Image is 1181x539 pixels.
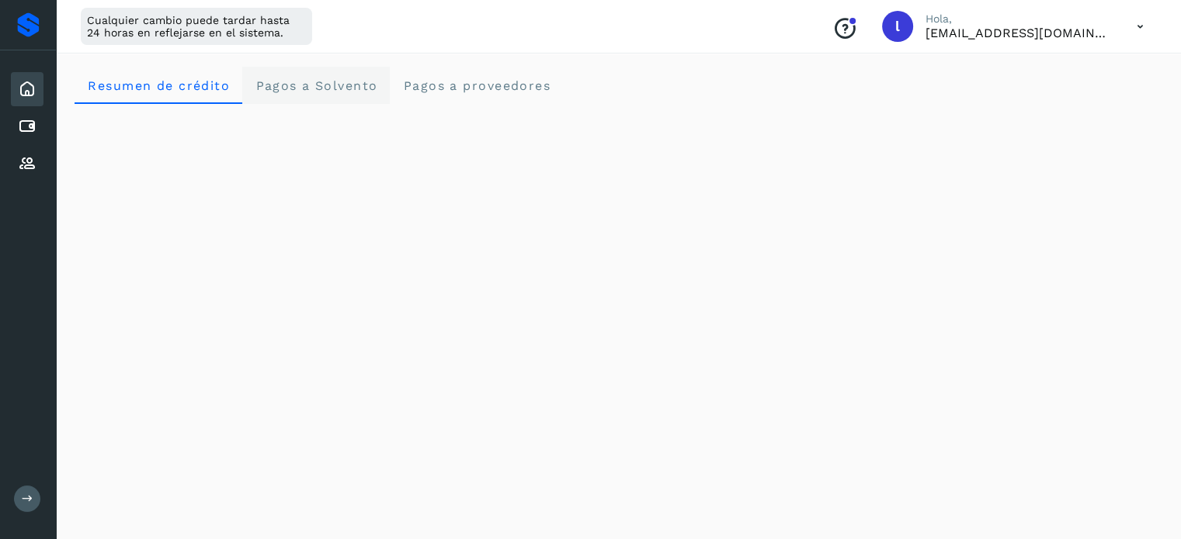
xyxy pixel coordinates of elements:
span: Pagos a Solvento [255,78,377,93]
div: Cuentas por pagar [11,109,43,143]
p: Hola, [926,12,1112,26]
p: lc_broca@hotmail.com [926,26,1112,40]
div: Cualquier cambio puede tardar hasta 24 horas en reflejarse en el sistema. [81,8,312,45]
span: Resumen de crédito [87,78,230,93]
div: Inicio [11,72,43,106]
span: Pagos a proveedores [402,78,551,93]
div: Proveedores [11,147,43,181]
